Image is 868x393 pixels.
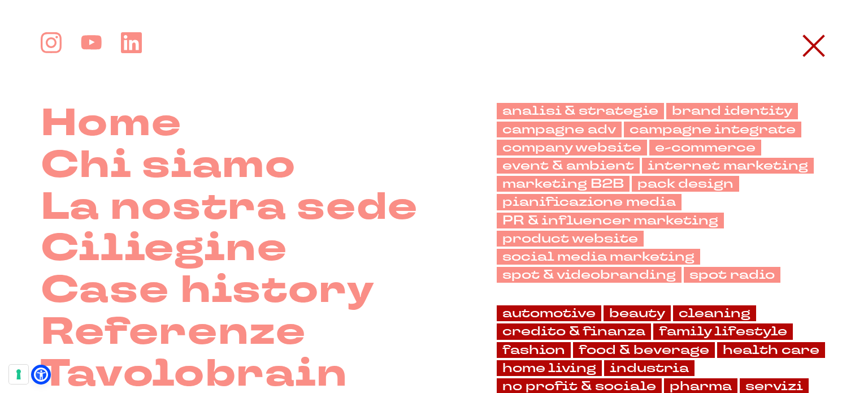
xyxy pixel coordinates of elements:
a: Referenze [41,312,306,353]
a: analisi & strategie [497,103,664,119]
a: product website [497,231,644,247]
a: health care [717,342,825,358]
a: marketing B2B [497,176,630,192]
a: Chi siamo [41,145,296,187]
a: family lifestyle [653,323,793,339]
a: cleaning [673,305,756,321]
a: pack design [632,176,739,192]
a: credito & finanza [497,323,651,339]
a: campagne integrate [624,122,801,137]
a: food & beverage [573,342,715,358]
a: spot & videobranding [497,267,682,283]
a: brand identity [666,103,798,119]
a: internet marketing [642,158,814,174]
a: PR & influencer marketing [497,213,724,228]
a: pianificazione media [497,194,682,210]
a: beauty [604,305,671,321]
a: company website [497,140,647,156]
a: campagne adv [497,122,622,137]
a: Ciliegine [41,228,288,270]
a: social media marketing [497,249,700,265]
a: La nostra sede [41,187,418,228]
a: Home [41,103,182,145]
a: event & ambient [497,158,640,174]
a: Case history [41,270,375,312]
a: fashion [497,342,571,358]
button: Le tue preferenze relative al consenso per le tecnologie di tracciamento [9,365,28,384]
a: Open Accessibility Menu [34,368,48,382]
a: spot radio [684,267,780,283]
a: industria [604,360,695,376]
a: e-commerce [649,140,761,156]
a: home living [497,360,602,376]
a: automotive [497,305,601,321]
